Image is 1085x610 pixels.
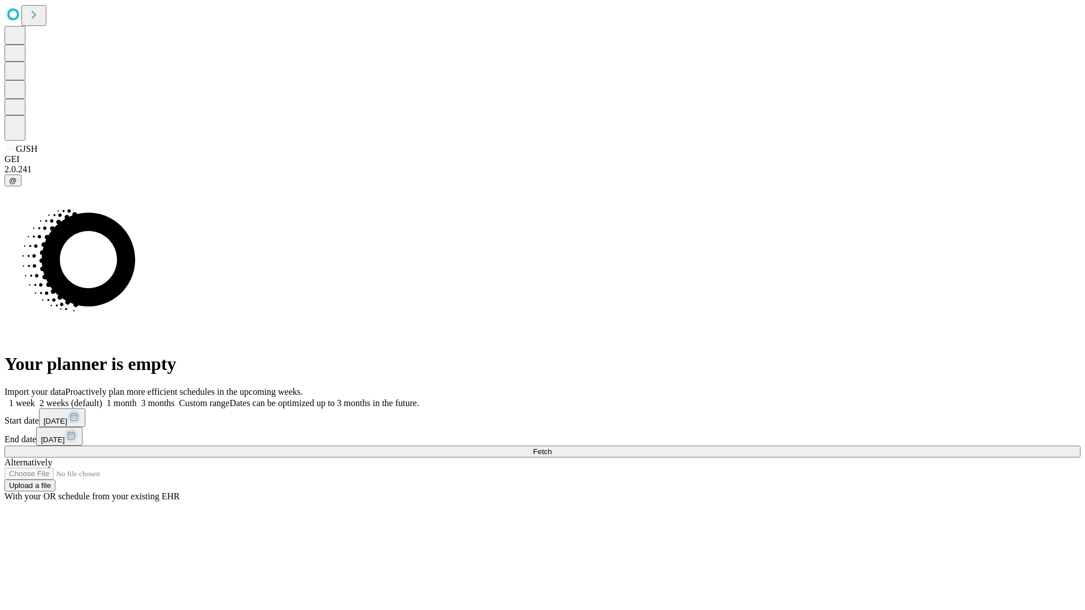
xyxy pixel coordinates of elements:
span: 1 month [107,398,137,408]
button: Upload a file [5,480,55,491]
div: GEI [5,154,1080,164]
button: Fetch [5,446,1080,457]
span: [DATE] [44,417,67,425]
div: End date [5,427,1080,446]
span: GJSH [16,144,37,154]
span: Import your data [5,387,66,396]
span: 2 weeks (default) [40,398,102,408]
span: 3 months [141,398,175,408]
span: Alternatively [5,457,52,467]
span: Fetch [533,447,552,456]
button: [DATE] [39,408,85,427]
span: Proactively plan more efficient schedules in the upcoming weeks. [66,387,303,396]
span: Custom range [179,398,229,408]
h1: Your planner is empty [5,354,1080,374]
span: Dates can be optimized up to 3 months in the future. [229,398,419,408]
span: 1 week [9,398,35,408]
button: @ [5,175,21,186]
div: Start date [5,408,1080,427]
span: @ [9,176,17,185]
span: With your OR schedule from your existing EHR [5,491,180,501]
button: [DATE] [36,427,83,446]
span: [DATE] [41,435,64,444]
div: 2.0.241 [5,164,1080,175]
